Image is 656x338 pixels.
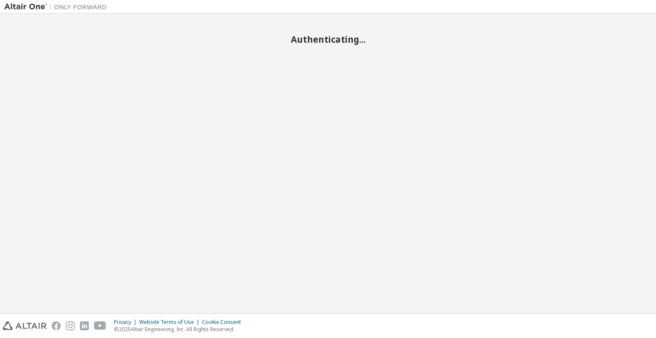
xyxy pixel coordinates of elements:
[114,326,246,333] p: © 2025 Altair Engineering, Inc. All Rights Reserved.
[139,319,202,326] div: Website Terms of Use
[66,321,75,330] img: instagram.svg
[4,3,111,11] img: Altair One
[80,321,89,330] img: linkedin.svg
[114,319,139,326] div: Privacy
[4,34,652,45] h2: Authenticating...
[3,321,47,330] img: altair_logo.svg
[94,321,106,330] img: youtube.svg
[52,321,61,330] img: facebook.svg
[202,319,246,326] div: Cookie Consent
